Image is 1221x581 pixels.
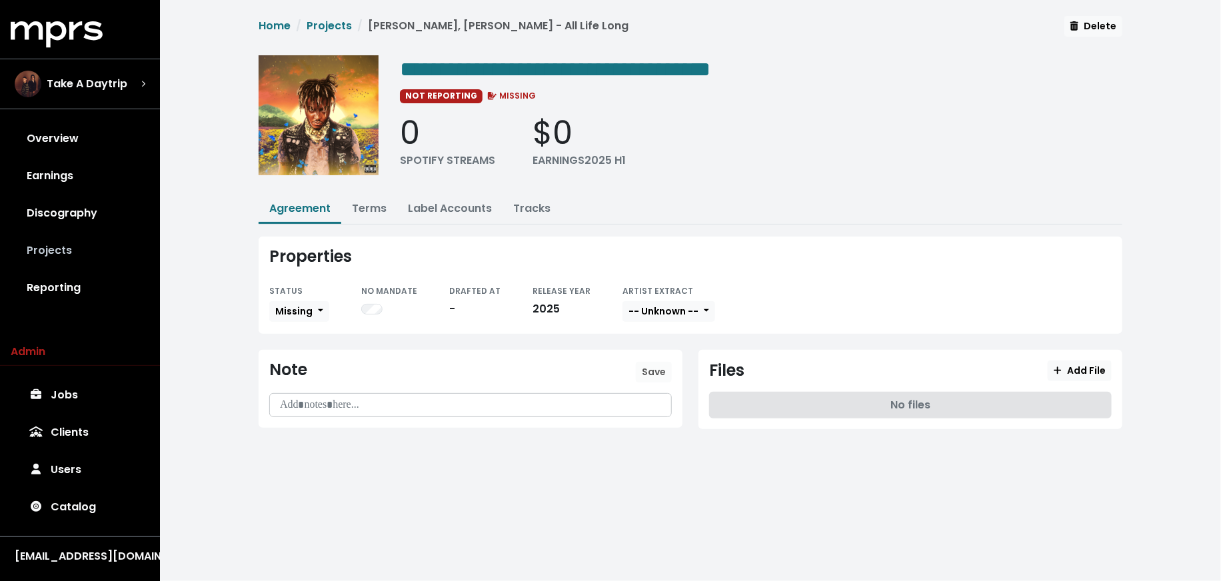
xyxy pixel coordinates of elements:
a: Label Accounts [408,201,492,216]
span: -- Unknown -- [628,304,698,318]
span: Take A Daytrip [47,76,127,92]
div: SPOTIFY STREAMS [400,153,495,169]
a: Agreement [269,201,331,216]
button: [EMAIL_ADDRESS][DOMAIN_NAME] [11,548,149,565]
a: Jobs [11,376,149,414]
a: mprs logo [11,26,103,41]
a: Projects [307,18,352,33]
button: Missing [269,301,329,322]
a: Catalog [11,488,149,526]
a: Home [259,18,291,33]
div: Properties [269,247,1112,267]
li: [PERSON_NAME], [PERSON_NAME] - All Life Long [352,18,628,34]
small: ARTIST EXTRACT [622,285,693,296]
a: Discography [11,195,149,232]
a: Reporting [11,269,149,306]
span: Delete [1070,19,1116,33]
span: NOT REPORTING [400,89,483,103]
span: Add File [1054,364,1106,377]
a: Users [11,451,149,488]
div: Note [269,360,307,380]
div: 2025 [533,301,591,317]
img: The selected account / producer [15,71,41,97]
small: RELEASE YEAR [533,285,591,296]
button: Delete [1064,16,1122,37]
div: Files [709,361,744,380]
span: Edit value [400,59,710,80]
a: Terms [352,201,387,216]
small: DRAFTED AT [449,285,501,296]
button: Add File [1048,360,1112,381]
a: Clients [11,414,149,451]
small: STATUS [269,285,303,296]
a: Overview [11,120,149,157]
div: - [449,301,501,317]
div: [EMAIL_ADDRESS][DOMAIN_NAME] [15,548,145,564]
a: Tracks [513,201,551,216]
div: EARNINGS 2025 H1 [533,153,626,169]
nav: breadcrumb [259,18,628,45]
a: Projects [11,232,149,269]
div: No files [709,392,1112,418]
small: NO MANDATE [361,285,417,296]
span: MISSING [485,90,537,101]
a: Earnings [11,157,149,195]
img: Album cover for this project [259,55,379,175]
button: -- Unknown -- [622,301,715,322]
span: Missing [275,304,313,318]
div: 0 [400,114,495,153]
div: $0 [533,114,626,153]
